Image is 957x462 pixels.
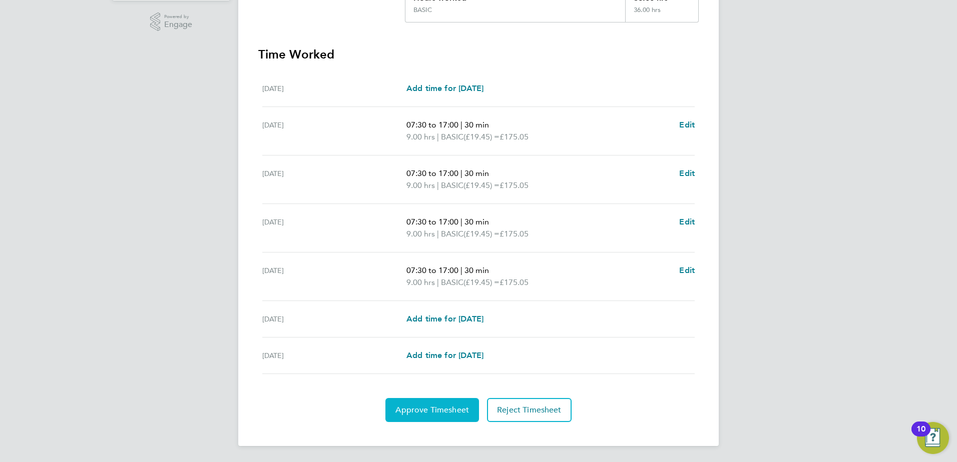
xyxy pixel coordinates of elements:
span: BASIC [441,228,463,240]
span: Add time for [DATE] [406,350,484,360]
div: [DATE] [262,264,406,288]
a: Add time for [DATE] [406,313,484,325]
span: Reject Timesheet [497,405,562,415]
a: Edit [679,119,695,131]
span: Add time for [DATE] [406,83,484,93]
span: | [460,217,462,226]
div: 10 [916,429,925,442]
a: Edit [679,167,695,179]
span: (£19.45) = [463,229,500,238]
span: Powered by [164,12,192,21]
span: 07:30 to 17:00 [406,168,458,178]
a: Edit [679,216,695,228]
h3: Time Worked [258,46,699,62]
span: | [437,277,439,287]
span: £175.05 [500,180,529,190]
span: 30 min [464,168,489,178]
span: 9.00 hrs [406,180,435,190]
span: | [437,180,439,190]
span: Approve Timesheet [395,405,469,415]
span: 07:30 to 17:00 [406,265,458,275]
button: Open Resource Center, 10 new notifications [917,422,949,454]
span: Edit [679,168,695,178]
span: £175.05 [500,229,529,238]
span: 9.00 hrs [406,229,435,238]
span: £175.05 [500,277,529,287]
div: [DATE] [262,167,406,191]
span: 30 min [464,120,489,129]
div: [DATE] [262,349,406,361]
span: | [437,229,439,238]
span: | [460,120,462,129]
span: | [460,265,462,275]
div: [DATE] [262,82,406,94]
span: 9.00 hrs [406,132,435,141]
div: [DATE] [262,313,406,325]
div: [DATE] [262,119,406,143]
span: BASIC [441,131,463,143]
span: 07:30 to 17:00 [406,120,458,129]
span: (£19.45) = [463,277,500,287]
span: (£19.45) = [463,180,500,190]
span: | [460,168,462,178]
button: Approve Timesheet [385,398,479,422]
span: £175.05 [500,132,529,141]
span: BASIC [441,179,463,191]
span: Engage [164,20,192,29]
div: 36.00 hrs [625,6,698,22]
a: Powered byEngage [150,12,193,31]
span: BASIC [441,276,463,288]
a: Edit [679,264,695,276]
button: Reject Timesheet [487,398,572,422]
span: Edit [679,217,695,226]
span: Add time for [DATE] [406,314,484,323]
span: 30 min [464,217,489,226]
span: 07:30 to 17:00 [406,217,458,226]
div: [DATE] [262,216,406,240]
span: Edit [679,265,695,275]
a: Add time for [DATE] [406,349,484,361]
span: Edit [679,120,695,129]
span: 9.00 hrs [406,277,435,287]
span: | [437,132,439,141]
a: Add time for [DATE] [406,82,484,94]
span: 30 min [464,265,489,275]
span: (£19.45) = [463,132,500,141]
div: BASIC [413,6,432,14]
